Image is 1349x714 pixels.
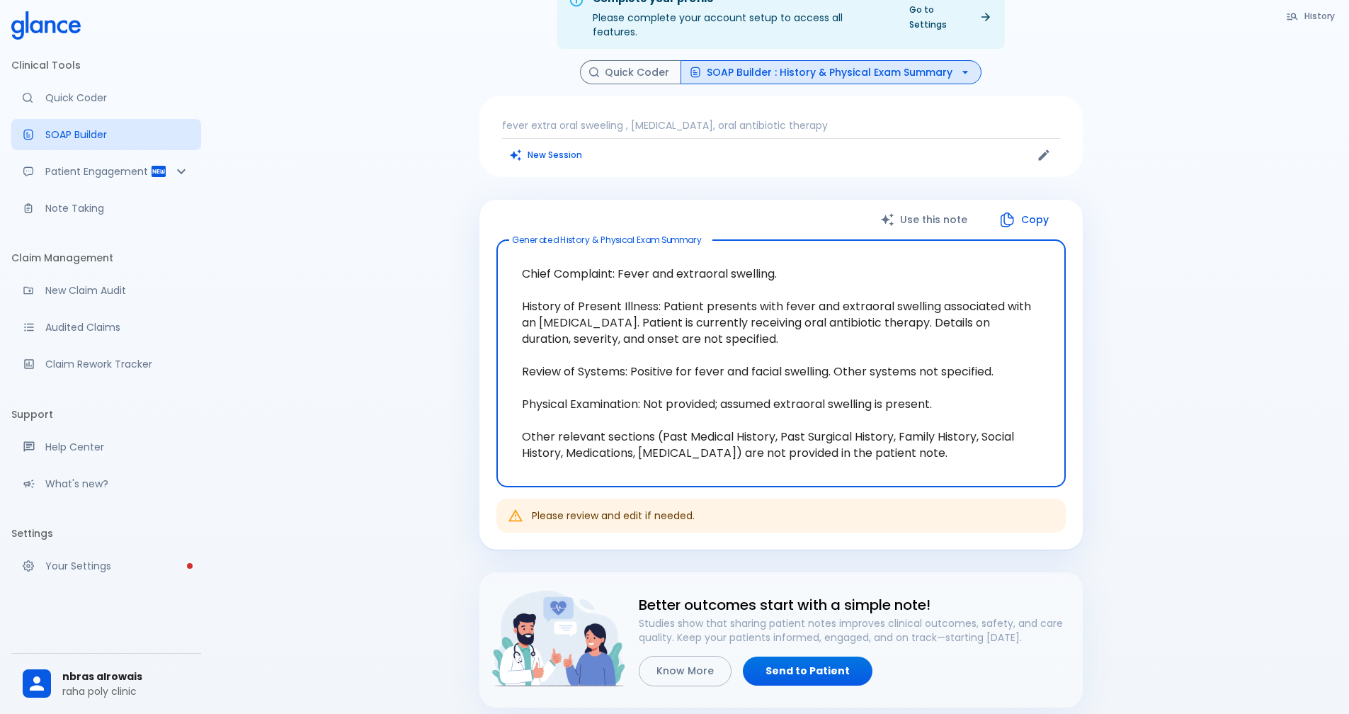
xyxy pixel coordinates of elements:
button: History [1279,6,1343,26]
div: Patient Reports & Referrals [11,156,201,187]
a: Audit a new claim [11,275,201,306]
h6: Better outcomes start with a simple note! [639,594,1071,616]
a: Please complete account setup [11,550,201,582]
a: Monitor progress of claim corrections [11,348,201,380]
div: Please review and edit if needed. [532,503,695,528]
a: Send to Patient [743,657,872,686]
li: Clinical Tools [11,48,201,82]
a: Docugen: Compose a clinical documentation in seconds [11,119,201,150]
p: Quick Coder [45,91,190,105]
a: Moramiz: Find ICD10AM codes instantly [11,82,201,113]
span: nbras alrowais [62,669,190,684]
button: SOAP Builder : History & Physical Exam Summary [681,60,981,85]
div: Recent updates and feature releases [11,468,201,499]
img: doctor-and-patient-engagement-HyWS9NFy.png [491,584,627,693]
p: Audited Claims [45,320,190,334]
button: Clears all inputs and results. [502,144,591,165]
p: raha poly clinic [62,684,190,698]
p: Help Center [45,440,190,454]
p: Your Settings [45,559,190,573]
p: Patient Engagement [45,164,150,178]
p: SOAP Builder [45,127,190,142]
button: Edit [1033,144,1054,166]
a: View audited claims [11,312,201,343]
div: nbras alrowaisraha poly clinic [11,659,201,708]
p: New Claim Audit [45,283,190,297]
p: Note Taking [45,201,190,215]
p: What's new? [45,477,190,491]
a: Get help from our support team [11,431,201,463]
button: Use this note [866,205,984,234]
li: Support [11,397,201,431]
p: Studies show that sharing patient notes improves clinical outcomes, safety, and care quality. Kee... [639,616,1071,645]
p: Claim Rework Tracker [45,357,190,371]
button: Know More [639,656,732,686]
li: Claim Management [11,241,201,275]
button: Quick Coder [580,60,681,85]
a: Advanced note-taking [11,193,201,224]
p: fever extra oral sweeling , [MEDICAL_DATA], oral antibiotic therapy [502,118,1060,132]
li: Settings [11,516,201,550]
textarea: Chief Complaint: Fever and extraoral swelling. History of Present Illness: Patient presents with ... [506,251,1056,475]
button: Copy [984,205,1066,234]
